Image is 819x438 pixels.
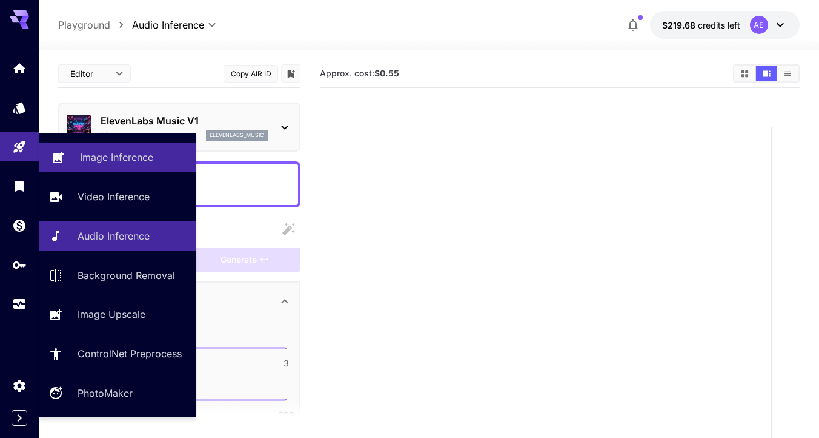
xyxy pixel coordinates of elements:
div: Usage [12,297,27,312]
span: Audio Inference [132,18,204,32]
div: Library [12,178,27,194]
p: PhotoMaker [78,386,133,400]
button: Show media in grid view [734,66,755,81]
p: elevenlabs_music [210,131,264,140]
nav: breadcrumb [58,18,132,32]
button: Add to library [285,66,296,81]
div: Settings [12,378,27,393]
button: Show media in video view [756,66,777,81]
a: ControlNet Preprocess [39,339,196,369]
div: Home [12,61,27,76]
a: Background Removal [39,260,196,290]
div: AE [750,16,768,34]
p: Audio Inference [78,229,150,243]
button: Show media in list view [777,66,798,81]
p: 1.0 [101,130,109,140]
p: Background Removal [78,268,175,283]
p: Image Inference [80,150,153,164]
a: Image Upscale [39,300,196,329]
span: Editor [70,67,108,80]
div: API Keys [12,257,27,272]
div: Models [12,100,27,115]
p: Video Inference [78,189,150,204]
p: Image Upscale [78,307,145,322]
button: $219.67778 [650,11,800,39]
a: PhotoMaker [39,379,196,408]
b: $0.55 [374,68,399,78]
a: Image Inference [39,143,196,172]
button: Expand sidebar [12,410,27,426]
span: $219.68 [662,20,698,30]
a: Audio Inference [39,221,196,251]
a: Video Inference [39,182,196,212]
div: Show media in grid viewShow media in video viewShow media in list view [733,64,800,83]
div: Wallet [12,218,27,233]
button: Copy AIR ID [224,65,278,83]
span: Approx. cost: [320,68,399,78]
span: credits left [698,20,740,30]
div: $219.67778 [662,19,740,32]
span: 3 [283,357,289,369]
p: Playground [58,18,110,32]
p: ControlNet Preprocess [78,346,182,361]
div: Playground [12,140,27,155]
p: ElevenLabs Music V1 [101,113,268,128]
